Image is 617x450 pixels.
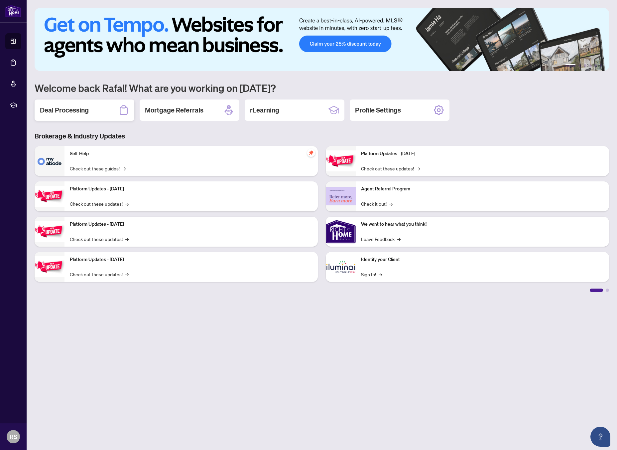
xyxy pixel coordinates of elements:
h2: Deal Processing [40,106,89,115]
button: 6 [600,64,602,67]
p: Platform Updates - [DATE] [70,185,312,193]
p: Platform Updates - [DATE] [361,150,604,157]
h2: Profile Settings [355,106,401,115]
button: 5 [594,64,597,67]
p: Platform Updates - [DATE] [70,256,312,263]
img: Platform Updates - July 8, 2025 [35,256,64,277]
h2: rLearning [250,106,279,115]
button: 2 [578,64,581,67]
a: Check out these updates!→ [70,200,129,207]
img: We want to hear what you think! [326,217,356,247]
img: Identify your Client [326,252,356,282]
button: Open asap [590,427,610,447]
a: Leave Feedback→ [361,235,401,243]
span: → [125,271,129,278]
span: → [122,165,126,172]
a: Check out these updates!→ [70,271,129,278]
span: pushpin [307,149,315,157]
img: Platform Updates - July 21, 2025 [35,221,64,242]
a: Check it out!→ [361,200,393,207]
a: Check out these updates!→ [70,235,129,243]
p: Self-Help [70,150,312,157]
button: 3 [584,64,586,67]
span: RS [10,432,17,441]
span: → [125,235,129,243]
span: → [389,200,393,207]
p: Identify your Client [361,256,604,263]
p: Agent Referral Program [361,185,604,193]
p: Platform Updates - [DATE] [70,221,312,228]
h3: Brokerage & Industry Updates [35,131,609,141]
span: → [379,271,382,278]
button: 4 [589,64,592,67]
img: Self-Help [35,146,64,176]
img: Platform Updates - June 23, 2025 [326,150,356,171]
span: → [417,165,420,172]
span: → [125,200,129,207]
a: Sign In!→ [361,271,382,278]
h1: Welcome back Rafal! What are you working on [DATE]? [35,82,609,94]
img: Platform Updates - September 16, 2025 [35,186,64,207]
button: 1 [565,64,576,67]
p: We want to hear what you think! [361,221,604,228]
a: Check out these updates!→ [361,165,420,172]
span: → [397,235,401,243]
a: Check out these guides!→ [70,165,126,172]
img: logo [5,5,21,17]
img: Agent Referral Program [326,187,356,205]
img: Slide 0 [35,8,609,71]
h2: Mortgage Referrals [145,106,203,115]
